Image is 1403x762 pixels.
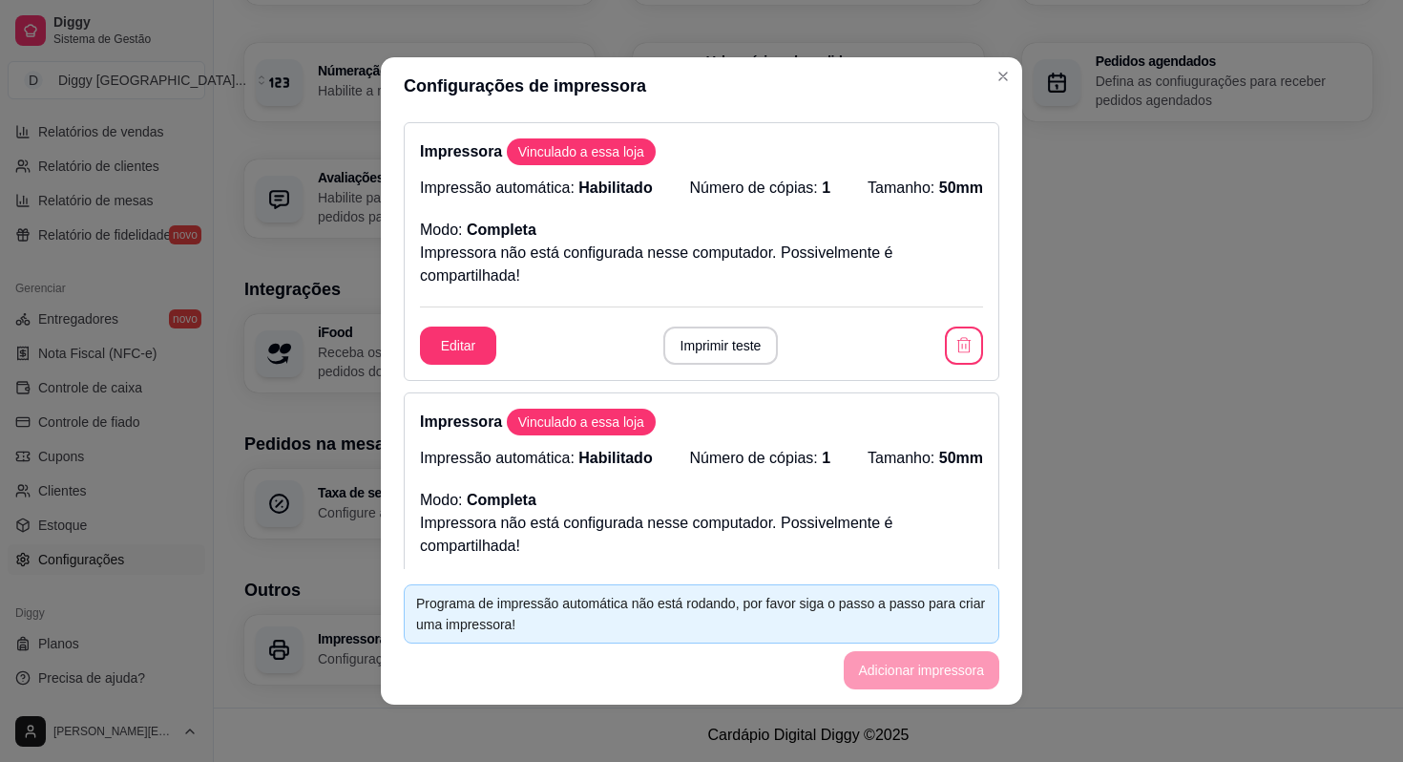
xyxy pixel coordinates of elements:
span: 50mm [939,450,983,466]
span: Habilitado [578,180,652,196]
p: Número de cópias: [690,177,831,200]
p: Modo: [420,489,536,512]
header: Configurações de impressora [381,57,1022,115]
p: Tamanho: [868,447,983,470]
p: Número de cópias: [690,447,831,470]
span: Habilitado [578,450,652,466]
span: Vinculado a essa loja [511,142,652,161]
span: Completa [467,222,536,238]
span: 1 [822,450,830,466]
span: Vinculado a essa loja [511,413,652,432]
p: Impressora [420,409,983,435]
p: Impressão automática: [420,177,653,200]
button: Editar [420,327,496,365]
button: Close [988,61,1018,92]
div: Programa de impressão automática não está rodando, por favor siga o passo a passo para criar uma ... [416,593,987,635]
p: Impressão automática: [420,447,653,470]
p: Impressora não está configurada nesse computador. Possivelmente é compartilhada! [420,512,983,558]
p: Impressora não está configurada nesse computador. Possivelmente é compartilhada! [420,242,983,287]
p: Modo: [420,219,536,242]
span: Completa [467,492,536,508]
button: Imprimir teste [663,327,779,365]
p: Tamanho: [868,177,983,200]
span: 1 [822,180,830,196]
p: Impressora [420,138,983,165]
span: 50mm [939,180,983,196]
